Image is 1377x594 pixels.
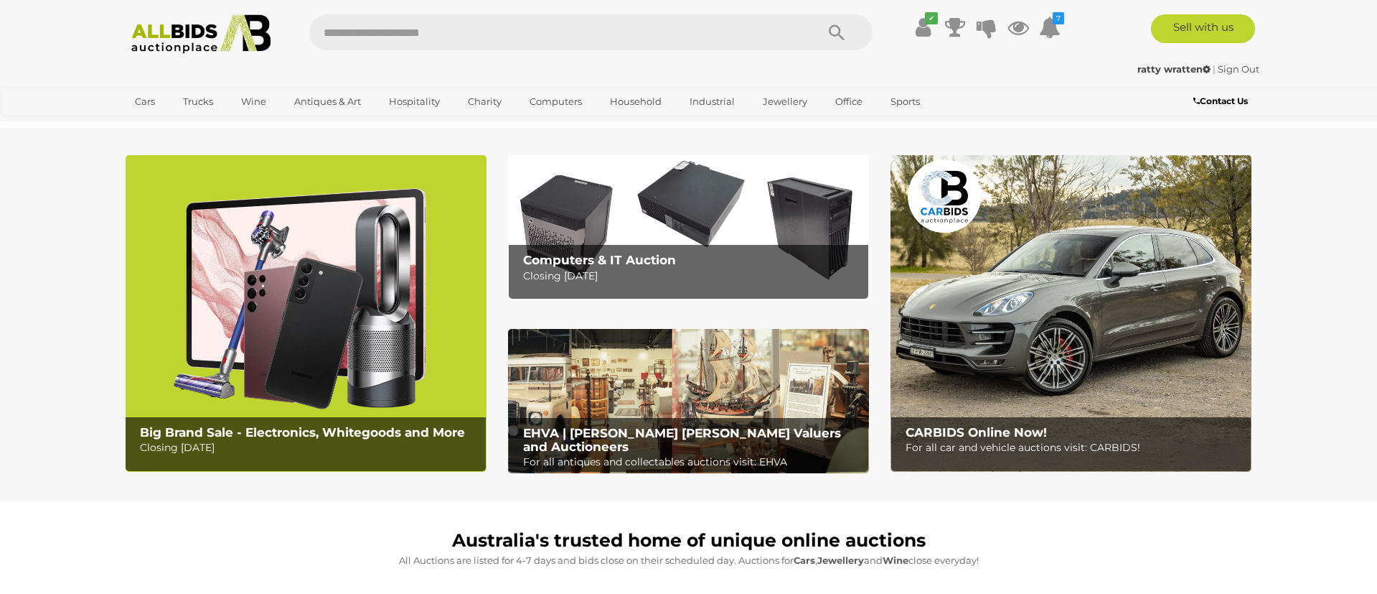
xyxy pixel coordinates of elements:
a: Sell with us [1151,14,1255,43]
p: For all car and vehicle auctions visit: CARBIDS! [906,439,1244,457]
a: Wine [232,90,276,113]
b: EHVA | [PERSON_NAME] [PERSON_NAME] Valuers and Auctioneers [523,426,841,454]
a: Office [826,90,872,113]
a: Hospitality [380,90,449,113]
a: Computers [520,90,591,113]
a: EHVA | Evans Hastings Valuers and Auctioneers EHVA | [PERSON_NAME] [PERSON_NAME] Valuers and Auct... [508,329,869,474]
a: Sign Out [1218,63,1259,75]
a: CARBIDS Online Now! CARBIDS Online Now! For all car and vehicle auctions visit: CARBIDS! [890,155,1251,472]
p: Closing [DATE] [523,267,861,285]
img: Big Brand Sale - Electronics, Whitegoods and More [126,155,487,472]
span: | [1213,63,1216,75]
a: 7 [1039,14,1061,40]
b: Computers & IT Auction [523,253,676,267]
b: Contact Us [1193,96,1248,106]
strong: Wine [883,554,908,566]
h1: Australia's trusted home of unique online auctions [133,531,1245,551]
button: Search [801,14,873,50]
img: Computers & IT Auction [508,155,869,300]
img: CARBIDS Online Now! [890,155,1251,472]
a: Cars [126,90,164,113]
a: Charity [459,90,511,113]
a: Antiques & Art [285,90,370,113]
a: Household [601,90,671,113]
b: CARBIDS Online Now! [906,425,1047,440]
a: Industrial [680,90,744,113]
p: Closing [DATE] [140,439,478,457]
a: [GEOGRAPHIC_DATA] [126,113,246,137]
strong: Jewellery [817,554,864,566]
b: Big Brand Sale - Electronics, Whitegoods and More [140,425,465,440]
a: Sports [881,90,929,113]
a: Jewellery [753,90,817,113]
a: Big Brand Sale - Electronics, Whitegoods and More Big Brand Sale - Electronics, Whitegoods and Mo... [126,155,487,472]
a: Contact Us [1193,93,1251,109]
a: Trucks [174,90,222,113]
img: EHVA | Evans Hastings Valuers and Auctioneers [508,329,869,474]
strong: Cars [794,554,815,566]
img: Allbids.com.au [123,14,279,54]
a: Computers & IT Auction Computers & IT Auction Closing [DATE] [508,155,869,300]
p: All Auctions are listed for 4-7 days and bids close on their scheduled day. Auctions for , and cl... [133,552,1245,569]
p: For all antiques and collectables auctions visit: EHVA [523,453,861,471]
strong: ratty wratten [1137,63,1211,75]
a: ✔ [913,14,934,40]
a: ratty wratten [1137,63,1213,75]
i: 7 [1053,12,1064,24]
i: ✔ [925,12,938,24]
